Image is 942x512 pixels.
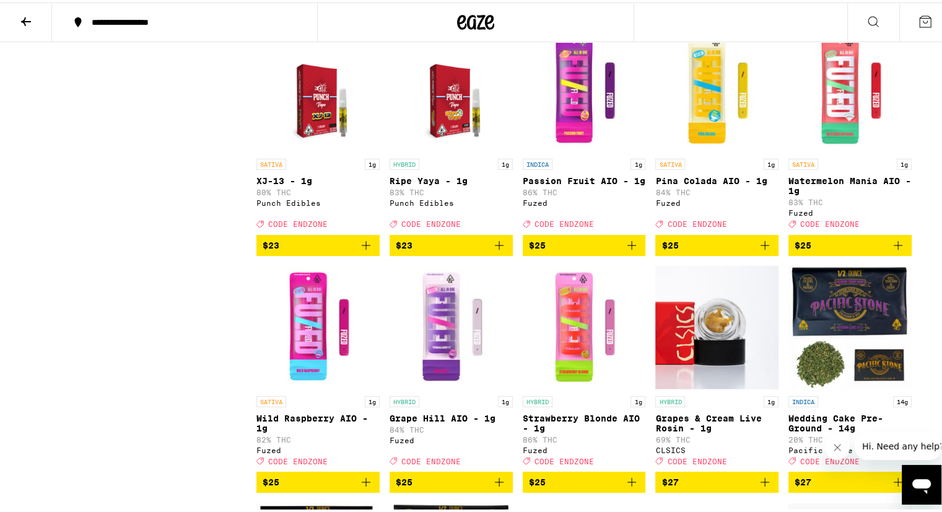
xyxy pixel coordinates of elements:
[256,26,380,232] a: Open page for XJ-13 - 1g from Punch Edibles
[523,433,646,441] p: 86% THC
[893,394,912,405] p: 14g
[256,156,286,167] p: SATIVA
[788,263,912,387] img: Pacific Stone - Wedding Cake Pre-Ground - 14g
[523,394,552,405] p: HYBRID
[401,455,461,463] span: CODE ENDZONE
[788,411,912,431] p: Wedding Cake Pre-Ground - 14g
[256,394,286,405] p: SATIVA
[788,433,912,441] p: 20% THC
[800,218,860,226] span: CODE ENDZONE
[263,475,279,485] span: $25
[256,263,380,469] a: Open page for Wild Raspberry AIO - 1g from Fuzed
[855,430,941,457] iframe: Message from company
[655,26,778,232] a: Open page for Pina Colada AIO - 1g from Fuzed
[256,186,380,194] p: 80% THC
[365,156,380,167] p: 1g
[498,394,513,405] p: 1g
[256,411,380,431] p: Wild Raspberry AIO - 1g
[661,238,678,248] span: $25
[788,469,912,490] button: Add to bag
[788,206,912,214] div: Fuzed
[630,394,645,405] p: 1g
[396,475,412,485] span: $25
[390,263,513,387] img: Fuzed - Grape Hill AIO - 1g
[523,263,646,469] a: Open page for Strawberry Blonde AIO - 1g from Fuzed
[523,232,646,254] button: Add to bag
[534,455,594,463] span: CODE ENDZONE
[523,26,646,232] a: Open page for Passion Fruit AIO - 1g from Fuzed
[256,444,380,452] div: Fuzed
[523,263,646,387] img: Fuzed - Strawberry Blonde AIO - 1g
[655,186,778,194] p: 84% THC
[270,26,366,150] img: Punch Edibles - XJ-13 - 1g
[390,196,513,205] div: Punch Edibles
[529,238,546,248] span: $25
[390,174,513,183] p: Ripe Yaya - 1g
[529,475,546,485] span: $25
[365,394,380,405] p: 1g
[534,218,594,226] span: CODE ENDZONE
[396,238,412,248] span: $23
[390,232,513,254] button: Add to bag
[256,263,380,387] img: Fuzed - Wild Raspberry AIO - 1g
[788,26,912,232] a: Open page for Watermelon Mania AIO - 1g from Fuzed
[788,196,912,204] p: 83% THC
[390,469,513,490] button: Add to bag
[825,433,850,457] iframe: Close message
[523,174,646,183] p: Passion Fruit AIO - 1g
[655,263,778,469] a: Open page for Grapes & Cream Live Rosin - 1g from CLSICS
[655,469,778,490] button: Add to bag
[263,238,279,248] span: $23
[523,444,646,452] div: Fuzed
[800,455,860,463] span: CODE ENDZONE
[655,156,685,167] p: SATIVA
[268,218,328,226] span: CODE ENDZONE
[795,238,811,248] span: $25
[390,394,419,405] p: HYBRID
[788,263,912,469] a: Open page for Wedding Cake Pre-Ground - 14g from Pacific Stone
[256,232,380,254] button: Add to bag
[390,411,513,421] p: Grape Hill AIO - 1g
[788,174,912,193] p: Watermelon Mania AIO - 1g
[788,156,818,167] p: SATIVA
[655,174,778,183] p: Pina Colada AIO - 1g
[788,26,912,150] img: Fuzed - Watermelon Mania AIO - 1g
[897,156,912,167] p: 1g
[390,26,513,232] a: Open page for Ripe Yaya - 1g from Punch Edibles
[523,196,646,205] div: Fuzed
[655,444,778,452] div: CLSICS
[390,156,419,167] p: HYBRID
[667,218,726,226] span: CODE ENDZONE
[7,9,89,19] span: Hi. Need any help?
[655,433,778,441] p: 69% THC
[655,196,778,205] div: Fuzed
[256,469,380,490] button: Add to bag
[661,475,678,485] span: $27
[403,26,499,150] img: Punch Edibles - Ripe Yaya - 1g
[523,411,646,431] p: Strawberry Blonde AIO - 1g
[764,156,778,167] p: 1g
[788,232,912,254] button: Add to bag
[256,174,380,183] p: XJ-13 - 1g
[788,394,818,405] p: INDICA
[667,455,726,463] span: CODE ENDZONE
[655,263,778,387] img: CLSICS - Grapes & Cream Live Rosin - 1g
[630,156,645,167] p: 1g
[256,433,380,441] p: 82% THC
[655,26,778,150] img: Fuzed - Pina Colada AIO - 1g
[268,455,328,463] span: CODE ENDZONE
[788,444,912,452] div: Pacific Stone
[256,196,380,205] div: Punch Edibles
[401,218,461,226] span: CODE ENDZONE
[523,469,646,490] button: Add to bag
[390,423,513,431] p: 84% THC
[764,394,778,405] p: 1g
[523,26,646,150] img: Fuzed - Passion Fruit AIO - 1g
[795,475,811,485] span: $27
[655,232,778,254] button: Add to bag
[390,434,513,442] div: Fuzed
[655,394,685,405] p: HYBRID
[523,156,552,167] p: INDICA
[390,263,513,469] a: Open page for Grape Hill AIO - 1g from Fuzed
[902,462,941,502] iframe: Button to launch messaging window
